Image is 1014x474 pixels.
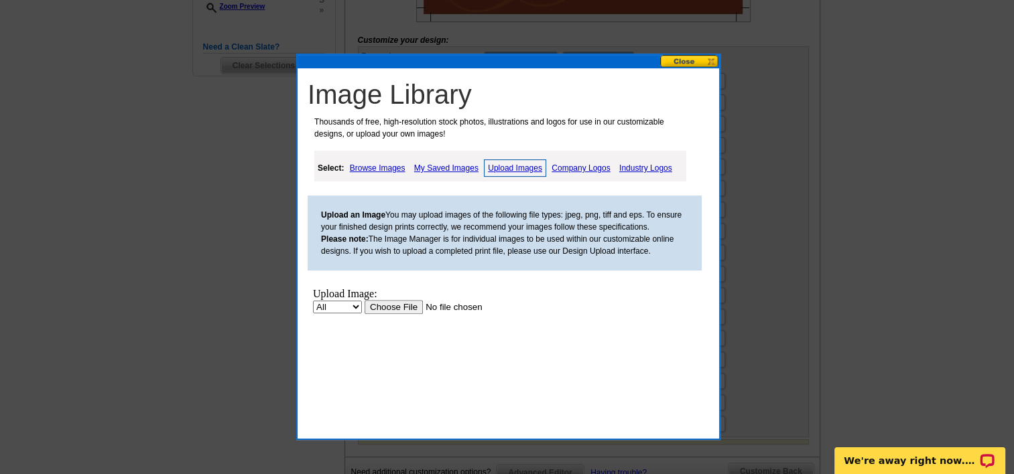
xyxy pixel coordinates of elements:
[318,163,344,173] strong: Select:
[308,78,716,110] h1: Image Library
[321,210,385,220] b: Upload an Image
[321,234,369,244] b: Please note:
[826,432,1014,474] iframe: LiveChat chat widget
[308,116,691,140] p: Thousands of free, high-resolution stock photos, illustrations and logos for use in our customiza...
[308,195,702,270] div: You may upload images of the following file types: jpeg, png, tiff and eps. To ensure your finish...
[411,160,482,176] a: My Saved Images
[5,5,249,17] div: Upload Image:
[548,160,613,176] a: Company Logos
[616,160,676,176] a: Industry Logos
[484,159,546,177] a: Upload Images
[346,160,409,176] a: Browse Images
